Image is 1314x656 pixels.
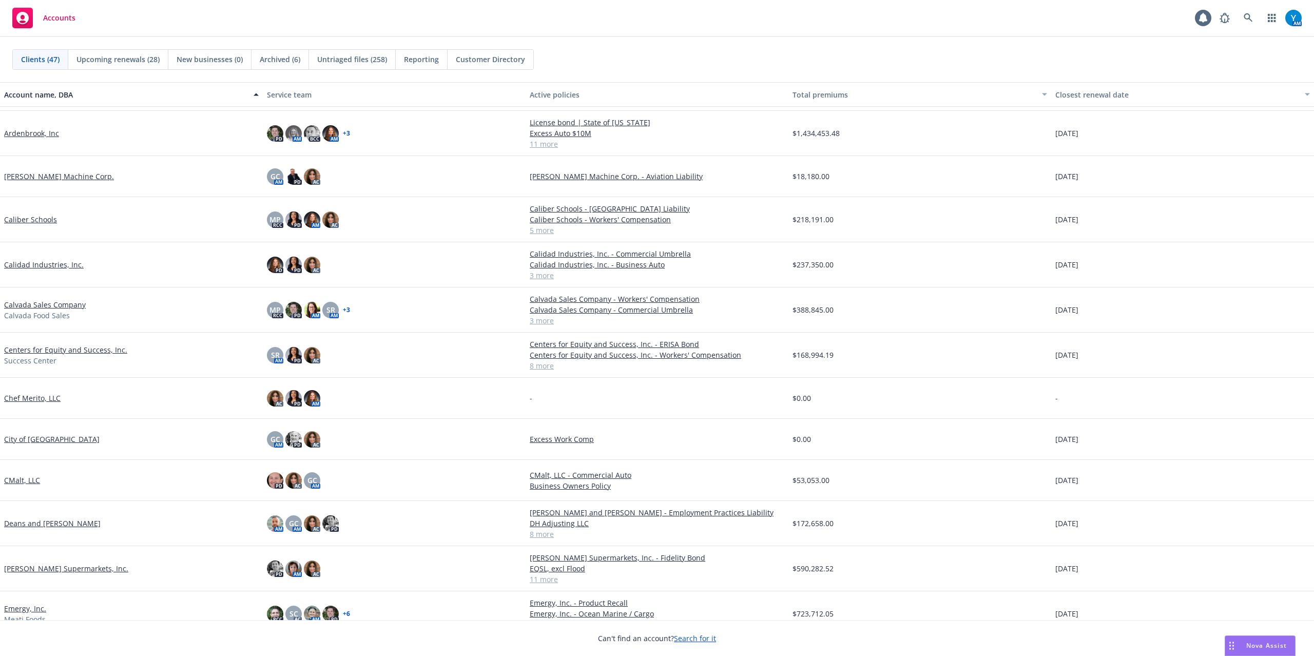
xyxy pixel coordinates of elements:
[269,304,281,315] span: MP
[1225,635,1296,656] button: Nova Assist
[1055,214,1078,225] span: [DATE]
[1055,350,1078,360] span: [DATE]
[530,214,784,225] a: Caliber Schools - Workers' Compensation
[530,139,784,149] a: 11 more
[4,310,70,321] span: Calvada Food Sales
[530,117,784,128] a: License bond | State of [US_STATE]
[1214,8,1235,28] a: Report a Bug
[304,606,320,622] img: photo
[304,515,320,532] img: photo
[1055,518,1078,529] span: [DATE]
[8,4,80,32] a: Accounts
[267,472,283,489] img: photo
[530,203,784,214] a: Caliber Schools - [GEOGRAPHIC_DATA] Liability
[285,211,302,228] img: photo
[267,390,283,407] img: photo
[1055,259,1078,270] span: [DATE]
[674,633,716,643] a: Search for it
[4,89,247,100] div: Account name, DBA
[530,259,784,270] a: Calidad Industries, Inc. - Business Auto
[269,214,281,225] span: MP
[4,614,46,625] span: Meati Foods
[793,214,834,225] span: $218,191.00
[4,344,127,355] a: Centers for Equity and Success, Inc.
[285,472,302,489] img: photo
[304,302,320,318] img: photo
[530,393,532,403] span: -
[21,54,60,65] span: Clients (47)
[4,299,86,310] a: Calvada Sales Company
[4,355,56,366] span: Success Center
[793,434,811,445] span: $0.00
[304,125,320,142] img: photo
[530,315,784,326] a: 3 more
[285,347,302,363] img: photo
[530,270,784,281] a: 3 more
[793,518,834,529] span: $172,658.00
[530,480,784,491] a: Business Owners Policy
[530,619,784,630] a: 7 more
[1055,393,1058,403] span: -
[456,54,525,65] span: Customer Directory
[76,54,160,65] span: Upcoming renewals (28)
[530,171,784,182] a: [PERSON_NAME] Machine Corp. - Aviation Liability
[788,82,1051,107] button: Total premiums
[1055,304,1078,315] span: [DATE]
[530,248,784,259] a: Calidad Industries, Inc. - Commercial Umbrella
[4,214,57,225] a: Caliber Schools
[285,561,302,577] img: photo
[267,125,283,142] img: photo
[285,257,302,273] img: photo
[1055,563,1078,574] span: [DATE]
[43,14,75,22] span: Accounts
[317,54,387,65] span: Untriaged files (258)
[267,606,283,622] img: photo
[304,211,320,228] img: photo
[1055,475,1078,486] span: [DATE]
[793,475,829,486] span: $53,053.00
[530,608,784,619] a: Emergy, Inc. - Ocean Marine / Cargo
[177,54,243,65] span: New businesses (0)
[530,339,784,350] a: Centers for Equity and Success, Inc. - ERISA Bond
[1055,608,1078,619] span: [DATE]
[270,434,280,445] span: GC
[1055,434,1078,445] span: [DATE]
[304,168,320,185] img: photo
[1055,171,1078,182] span: [DATE]
[530,360,784,371] a: 8 more
[285,390,302,407] img: photo
[304,561,320,577] img: photo
[530,529,784,539] a: 8 more
[1225,636,1238,655] div: Drag to move
[267,561,283,577] img: photo
[4,393,61,403] a: Chef Merito, LLC
[322,211,339,228] img: photo
[4,128,59,139] a: Ardenbrook, Inc
[530,128,784,139] a: Excess Auto $10M
[530,518,784,529] a: DH Adjusting LLC
[4,563,128,574] a: [PERSON_NAME] Supermarkets, Inc.
[793,128,840,139] span: $1,434,453.48
[530,89,784,100] div: Active policies
[404,54,439,65] span: Reporting
[4,171,114,182] a: [PERSON_NAME] Machine Corp.
[270,171,280,182] span: GC
[322,125,339,142] img: photo
[4,518,101,529] a: Deans and [PERSON_NAME]
[307,475,317,486] span: GC
[271,350,280,360] span: SR
[530,552,784,563] a: [PERSON_NAME] Supermarkets, Inc. - Fidelity Bond
[322,515,339,532] img: photo
[530,304,784,315] a: Calvada Sales Company - Commercial Umbrella
[530,434,784,445] a: Excess Work Comp
[793,393,811,403] span: $0.00
[343,611,350,617] a: + 6
[530,574,784,585] a: 11 more
[530,563,784,574] a: EQSL, excl Flood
